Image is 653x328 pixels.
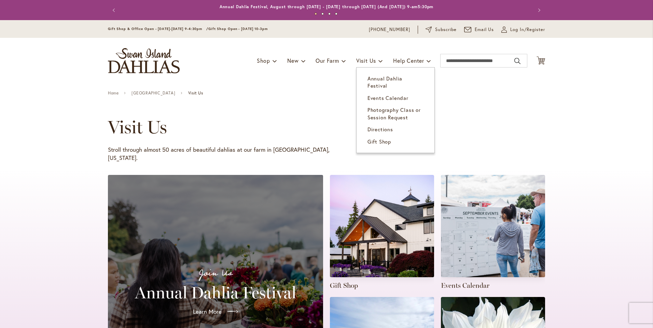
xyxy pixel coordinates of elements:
[501,26,545,33] a: Log In/Register
[426,26,457,33] a: Subscribe
[131,91,175,95] a: [GEOGRAPHIC_DATA]
[187,302,244,321] a: Learn More
[316,57,339,64] span: Our Farm
[108,146,330,162] p: Stroll through almost 50 acres of beautiful dahlias at our farm in [GEOGRAPHIC_DATA], [US_STATE].
[108,27,208,31] span: Gift Shop & Office Open - [DATE]-[DATE] 9-4:30pm /
[464,26,494,33] a: Email Us
[257,57,270,64] span: Shop
[321,13,324,15] button: 2 of 4
[356,57,376,64] span: Visit Us
[220,4,434,9] a: Annual Dahlia Festival, August through [DATE] - [DATE] through [DATE] (And [DATE]) 9-am5:30pm
[393,57,424,64] span: Help Center
[108,48,180,73] a: store logo
[367,106,421,120] span: Photography Class or Session Request
[208,27,268,31] span: Gift Shop Open - [DATE] 10-3pm
[367,126,393,133] span: Directions
[335,13,337,15] button: 4 of 4
[435,26,457,33] span: Subscribe
[367,94,408,101] span: Events Calendar
[108,91,119,95] a: Home
[328,13,331,15] button: 3 of 4
[475,26,494,33] span: Email Us
[116,283,315,302] h2: Annual Dahlia Festival
[367,75,402,89] span: Annual Dahlia Festival
[531,3,545,17] button: Next
[367,138,391,145] span: Gift Shop
[315,13,317,15] button: 1 of 4
[108,117,525,137] h1: Visit Us
[116,266,315,280] p: Join Us
[108,3,122,17] button: Previous
[369,26,410,33] a: [PHONE_NUMBER]
[193,308,222,316] span: Learn More
[287,57,298,64] span: New
[188,91,203,95] span: Visit Us
[510,26,545,33] span: Log In/Register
